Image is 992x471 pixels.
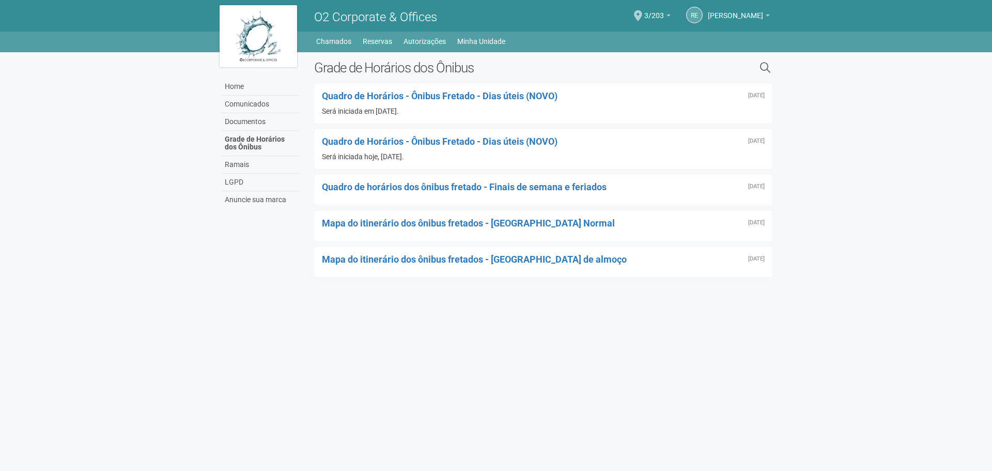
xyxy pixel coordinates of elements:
[322,254,627,265] a: Mapa do itinerário dos ônibus fretados - [GEOGRAPHIC_DATA] de almoço
[222,174,299,191] a: LGPD
[748,220,765,226] div: Sexta-feira, 23 de outubro de 2020 às 16:54
[222,156,299,174] a: Ramais
[363,34,392,49] a: Reservas
[314,10,437,24] span: O2 Corporate & Offices
[644,13,671,21] a: 3/203
[322,90,557,101] a: Quadro de Horários - Ônibus Fretado - Dias úteis (NOVO)
[322,218,615,229] a: Mapa do itinerário dos ônibus fretados - [GEOGRAPHIC_DATA] Normal
[222,96,299,113] a: Comunicados
[748,138,765,144] div: Segunda-feira, 13 de maio de 2024 às 11:08
[222,131,299,156] a: Grade de Horários dos Ônibus
[222,191,299,208] a: Anuncie sua marca
[220,5,297,67] img: logo.jpg
[222,113,299,131] a: Documentos
[322,136,557,147] a: Quadro de Horários - Ônibus Fretado - Dias úteis (NOVO)
[316,34,351,49] a: Chamados
[404,34,446,49] a: Autorizações
[457,34,505,49] a: Minha Unidade
[314,60,654,75] h2: Grade de Horários dos Ônibus
[322,181,607,192] a: Quadro de horários dos ônibus fretado - Finais de semana e feriados
[708,13,770,21] a: [PERSON_NAME]
[322,107,765,116] div: Será iniciada em [DATE].
[748,93,765,99] div: Sexta-feira, 24 de janeiro de 2025 às 19:36
[322,152,765,161] div: Será iniciada hoje, [DATE].
[748,184,765,190] div: Sexta-feira, 23 de outubro de 2020 às 16:55
[686,7,703,23] a: RE
[708,2,763,20] span: RAIZA EDUARDA ASSIS DIAS
[222,78,299,96] a: Home
[644,2,664,20] span: 3/203
[748,256,765,262] div: Sexta-feira, 23 de outubro de 2020 às 16:53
